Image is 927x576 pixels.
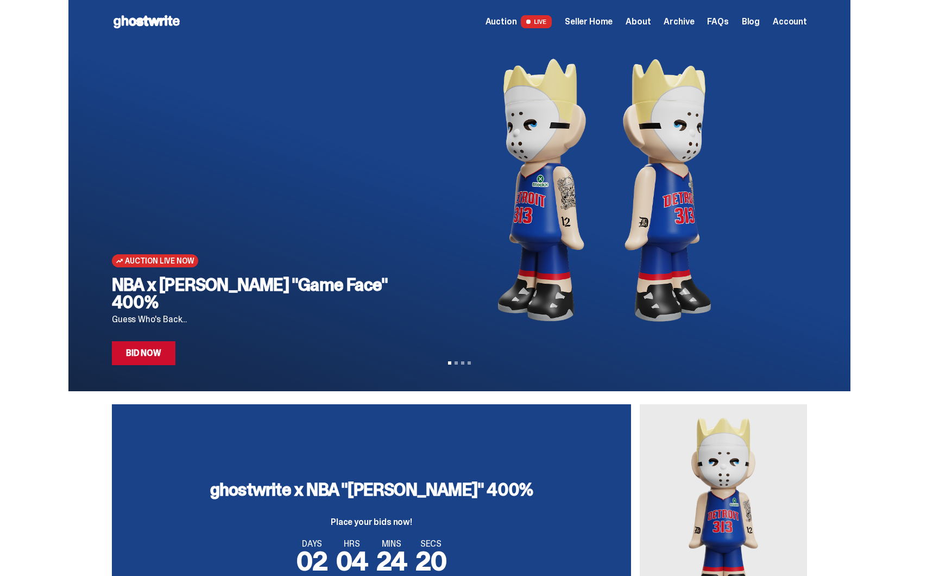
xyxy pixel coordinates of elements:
p: Guess Who's Back... [112,315,401,324]
a: Bid Now [112,341,175,365]
button: View slide 4 [468,361,471,365]
p: Place your bids now! [210,518,533,527]
a: FAQs [707,17,728,26]
a: Auction LIVE [485,15,552,28]
img: NBA x Eminem "Game Face" 400% [419,43,790,337]
h2: NBA x [PERSON_NAME] "Game Face" 400% [112,276,401,311]
a: Seller Home [565,17,613,26]
span: MINS [376,540,407,548]
span: Auction Live Now [125,256,194,265]
h3: ghostwrite x NBA "[PERSON_NAME]" 400% [210,481,533,498]
span: SECS [415,540,446,548]
a: Blog [742,17,760,26]
a: Account [773,17,807,26]
span: HRS [336,540,368,548]
span: LIVE [521,15,552,28]
button: View slide 2 [455,361,458,365]
a: About [626,17,651,26]
button: View slide 3 [461,361,464,365]
a: Archive [664,17,694,26]
span: Auction [485,17,517,26]
button: View slide 1 [448,361,451,365]
span: DAYS [297,540,327,548]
